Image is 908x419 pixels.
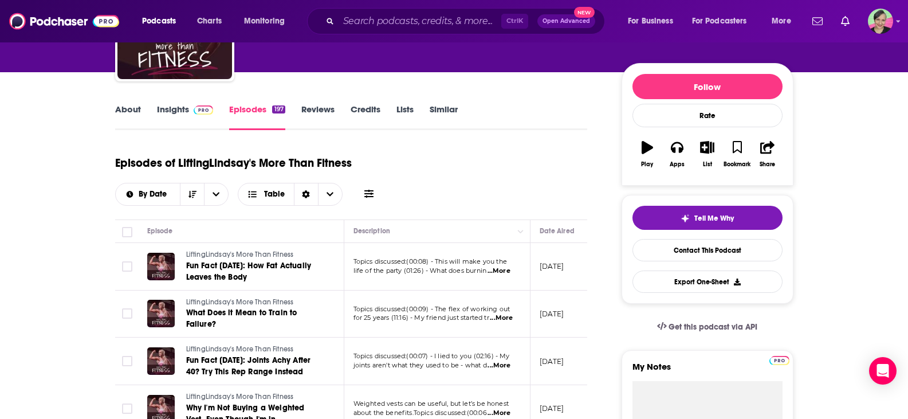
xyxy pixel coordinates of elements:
[194,105,214,115] img: Podchaser Pro
[632,361,783,381] label: My Notes
[142,13,176,29] span: Podcasts
[353,400,509,408] span: Weighted vests can be useful, but let’s be honest
[186,297,324,308] a: LiftingLindsay's More Than Fitness
[692,134,722,175] button: List
[537,14,595,28] button: Open AdvancedNew
[540,309,564,319] p: [DATE]
[641,161,653,168] div: Play
[204,183,228,205] button: open menu
[430,104,458,130] a: Similar
[772,13,791,29] span: More
[353,267,487,275] span: life of the party (01:26) - What does burnin
[396,104,414,130] a: Lists
[808,11,827,31] a: Show notifications dropdown
[722,134,752,175] button: Bookmark
[186,298,294,306] span: LiftingLindsay's More Than Fitness
[186,393,294,401] span: LiftingLindsay's More Than Fitness
[868,9,893,34] img: User Profile
[180,183,204,205] button: Sort Direction
[632,74,783,99] button: Follow
[632,206,783,230] button: tell me why sparkleTell Me Why
[122,308,132,319] span: Toggle select row
[488,267,510,276] span: ...More
[186,308,297,329] span: What Does it Mean to Train to Failure?
[157,104,214,130] a: InsightsPodchaser Pro
[122,404,132,414] span: Toggle select row
[186,250,294,259] span: LiftingLindsay's More Than Fitness
[351,104,380,130] a: Credits
[703,161,712,168] div: List
[574,7,595,18] span: New
[543,18,590,24] span: Open Advanced
[238,183,343,206] button: Choose View
[190,12,229,30] a: Charts
[669,322,757,332] span: Get this podcast via API
[353,257,507,265] span: Topics discussed:(00:08) - This will make you the
[294,183,318,205] div: Sort Direction
[632,271,783,293] button: Export One-Sheet
[186,392,324,402] a: LiftingLindsay's More Than Fitness
[186,260,324,283] a: Fun Fact [DATE]: How Fat Actually Leaves the Body
[353,224,390,238] div: Description
[769,356,789,365] img: Podchaser Pro
[685,12,764,30] button: open menu
[662,134,692,175] button: Apps
[724,161,750,168] div: Bookmark
[229,104,285,130] a: Episodes197
[514,225,528,238] button: Column Actions
[353,314,489,322] span: for 25 years (11:16) - My friend just started tr
[186,355,324,378] a: Fun Fact [DATE]: Joints Achy After 40? Try This Rep Range Instead
[620,12,687,30] button: open menu
[488,409,510,418] span: ...More
[115,156,352,170] h1: Episodes of LiftingLindsay's More Than Fitness
[122,261,132,272] span: Toggle select row
[139,190,171,198] span: By Date
[692,13,747,29] span: For Podcasters
[540,261,564,271] p: [DATE]
[115,104,141,130] a: About
[353,352,510,360] span: Topics discussed:(00:07) - I lied to you (02:16) - My
[769,354,789,365] a: Pro website
[648,313,767,341] a: Get this podcast via API
[122,356,132,366] span: Toggle select row
[501,14,528,29] span: Ctrl K
[147,224,173,238] div: Episode
[628,13,673,29] span: For Business
[540,357,564,366] p: [DATE]
[186,307,324,330] a: What Does it Mean to Train to Failure?
[488,361,510,370] span: ...More
[134,12,191,30] button: open menu
[632,104,783,127] div: Rate
[115,183,229,206] h2: Choose List sort
[353,305,510,313] span: Topics discussed:(00:09) - The flex of working out
[186,344,324,355] a: LiftingLindsay's More Than Fitness
[236,12,300,30] button: open menu
[490,314,513,323] span: ...More
[868,9,893,34] span: Logged in as LizDVictoryBelt
[670,161,685,168] div: Apps
[264,190,285,198] span: Table
[764,12,805,30] button: open menu
[186,250,324,260] a: LiftingLindsay's More Than Fitness
[186,261,312,282] span: Fun Fact [DATE]: How Fat Actually Leaves the Body
[186,355,311,377] span: Fun Fact [DATE]: Joints Achy After 40? Try This Rep Range Instead
[353,361,487,369] span: joints aren't what they used to be - what d
[339,12,501,30] input: Search podcasts, credits, & more...
[836,11,854,31] a: Show notifications dropdown
[681,214,690,223] img: tell me why sparkle
[540,404,564,413] p: [DATE]
[752,134,782,175] button: Share
[868,9,893,34] button: Show profile menu
[353,409,487,417] span: about the benefits.Topics discussed:(00:06
[9,10,119,32] img: Podchaser - Follow, Share and Rate Podcasts
[632,239,783,261] a: Contact This Podcast
[760,161,775,168] div: Share
[244,13,285,29] span: Monitoring
[694,214,734,223] span: Tell Me Why
[869,357,897,385] div: Open Intercom Messenger
[272,105,285,113] div: 197
[540,224,575,238] div: Date Aired
[301,104,335,130] a: Reviews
